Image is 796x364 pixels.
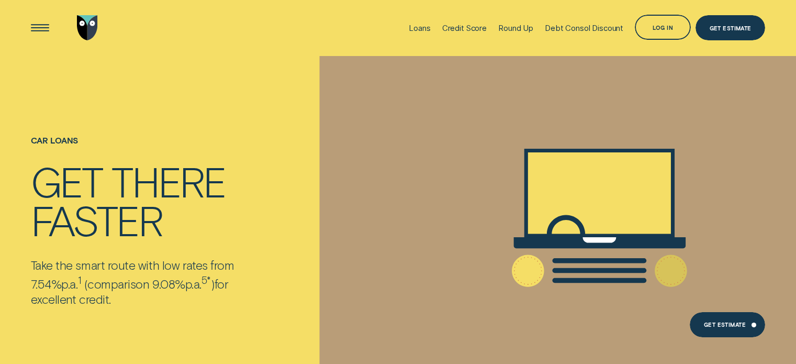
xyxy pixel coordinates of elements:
[442,23,487,33] div: Credit Score
[31,200,162,239] div: faster
[498,23,533,33] div: Round Up
[31,136,273,161] h1: Car loans
[690,312,765,337] a: Get Estimate
[27,15,52,40] button: Open Menu
[545,23,623,33] div: Debt Consol Discount
[635,15,691,40] button: Log in
[31,161,273,239] h4: Get there faster
[61,277,77,291] span: Per Annum
[84,277,88,291] span: (
[31,258,273,306] p: Take the smart route with low rates from 7.54% comparison 9.08% for excellent credit.
[78,274,82,286] sup: 1
[185,277,201,291] span: Per Annum
[185,277,201,291] span: p.a.
[61,277,77,291] span: p.a.
[31,161,102,200] div: Get
[409,23,430,33] div: Loans
[696,15,765,40] a: Get Estimate
[77,15,98,40] img: Wisr
[111,161,225,200] div: there
[211,277,215,291] span: )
